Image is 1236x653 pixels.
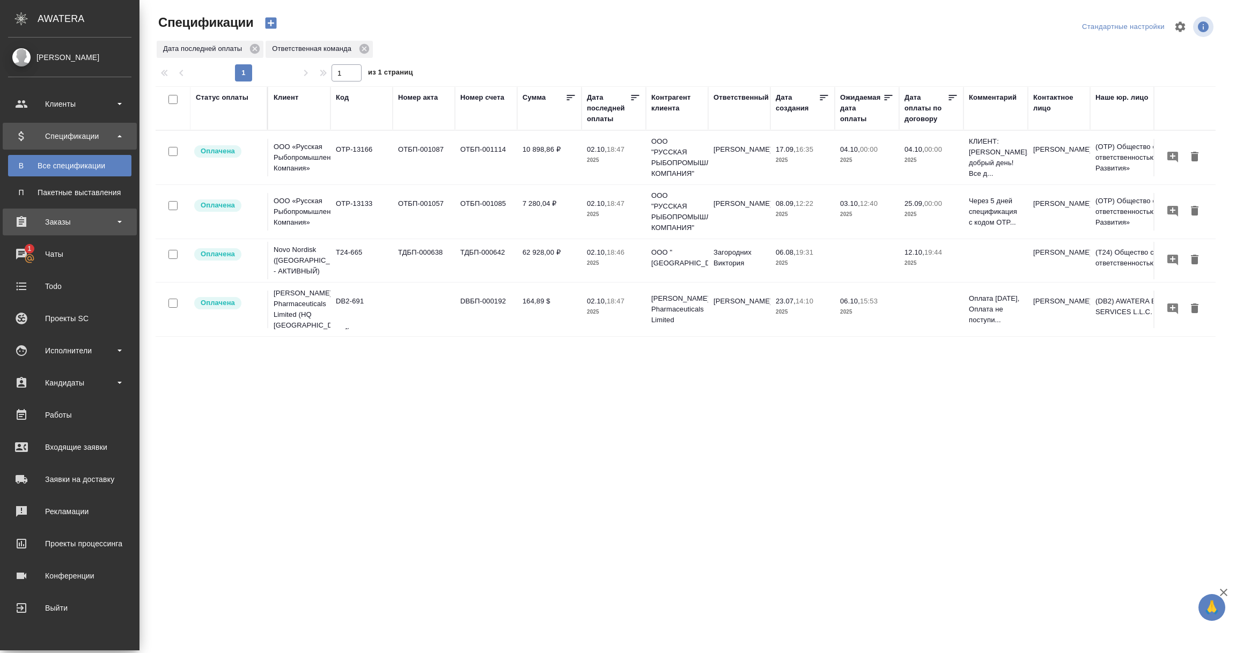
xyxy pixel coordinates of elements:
button: Удалить [1186,299,1204,319]
div: Номер счета [460,92,504,103]
div: Спецификации [8,128,131,144]
p: 2025 [840,155,894,166]
a: Проекты SC [3,305,137,332]
div: Проекты SC [8,310,131,326]
td: 10 898,86 ₽ [517,139,582,176]
p: ООО "[GEOGRAPHIC_DATA]" [651,247,703,269]
td: [PERSON_NAME] [1028,193,1090,231]
div: Работы [8,407,131,423]
a: Проекты процессинга [3,530,137,557]
p: [PERSON_NAME] Pharmaceuticals Limited [651,293,703,325]
div: Дата создания [776,92,819,114]
span: Настроить таблицу [1167,14,1193,40]
p: 02.10, [587,199,607,207]
div: Клиент [274,92,298,103]
td: (OTP) Общество с ограниченной ответственностью «Вектор Развития» [1090,190,1219,233]
td: (T24) Общество с ограниченной ответственностью «Трактат24» [1090,242,1219,279]
p: 00:00 [924,145,942,153]
p: 12.10, [904,248,924,256]
div: Наше юр. лицо [1095,92,1149,103]
p: ООО «Русская Рыбопромышленная Компания» [274,196,325,228]
div: Ответственный [713,92,769,103]
div: Выйти [8,600,131,616]
p: 06.08, [776,248,796,256]
td: [PERSON_NAME] [708,291,770,328]
p: Дата последней оплаты [163,43,246,54]
td: 7 280,04 ₽ [517,193,582,231]
div: Входящие заявки [8,439,131,455]
p: Ответственная команда [272,43,355,54]
td: [PERSON_NAME] [1028,139,1090,176]
td: ОТБП-001114 [455,139,517,176]
div: AWATERA [38,8,139,29]
p: 14:10 [796,297,813,305]
td: ТДБП-000642 [455,242,517,279]
button: Создать [258,14,284,32]
div: Сумма [523,92,546,103]
p: Оплачена [201,298,235,308]
a: Конференции [3,562,137,589]
p: 23.07, [776,297,796,305]
div: Конференции [8,568,131,584]
p: 06.10, [840,297,860,305]
a: Работы [3,402,137,428]
td: ОТБП-001057 [393,193,455,231]
p: Оплачена [201,249,235,259]
span: из 1 страниц [368,66,413,81]
p: 00:00 [860,145,878,153]
p: 2025 [904,155,958,166]
p: 02.10, [587,145,607,153]
span: 1 [21,243,38,254]
td: T24-665 [330,242,393,279]
td: 164,89 $ [517,291,582,328]
p: 2025 [776,307,829,317]
p: ООО "РУССКАЯ РЫБОПРОМЫШЛЕННАЯ КОМПАНИЯ" [651,136,703,179]
p: Оплата [DATE], Оплата не поступи... [969,293,1022,325]
p: 2025 [840,307,894,317]
div: Ответственная команда [266,41,373,58]
div: Дата последней оплаты [157,41,263,58]
p: 2025 [904,209,958,220]
td: ОТБП-001085 [455,193,517,231]
td: DB2-691 [330,291,393,328]
p: Через 5 дней спецификация с кодом OTP... [969,196,1022,228]
p: 00:00 [924,199,942,207]
p: 2025 [904,258,958,269]
div: Заявки на доставку [8,471,131,487]
p: КЛИЕНТ: [PERSON_NAME], добрый день! Все д... [969,136,1022,179]
p: 12:40 [860,199,878,207]
td: DBБП-000192 [455,291,517,328]
p: 18:47 [607,199,624,207]
button: Удалить [1186,147,1204,167]
span: Посмотреть информацию [1193,17,1216,37]
div: Кандидаты [8,375,131,391]
td: [PERSON_NAME] [1028,242,1090,279]
p: 18:46 [607,248,624,256]
td: [PERSON_NAME] [708,139,770,176]
p: 15:53 [860,297,878,305]
div: Проекты процессинга [8,536,131,552]
p: 04.10, [904,145,924,153]
p: 2025 [776,258,829,269]
a: Рекламации [3,498,137,525]
div: Исполнители [8,343,131,359]
a: Входящие заявки [3,434,137,461]
div: Код [336,92,349,103]
p: 16:35 [796,145,813,153]
span: 🙏 [1203,596,1221,619]
div: Чаты [8,246,131,262]
td: [PERSON_NAME] [708,193,770,231]
a: ППакетные выставления [8,182,131,203]
p: 12:22 [796,199,813,207]
div: Рекламации [8,503,131,520]
p: ООО «Русская Рыбопромышленная Компания» [274,142,325,174]
button: Удалить [1186,250,1204,270]
p: 17.09, [776,145,796,153]
td: Загородних Виктория [708,242,770,279]
div: Контактное лицо [1033,92,1085,114]
button: 🙏 [1198,594,1225,621]
p: 19:44 [924,248,942,256]
p: 2025 [776,209,829,220]
p: 2025 [840,209,894,220]
a: Выйти [3,595,137,621]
